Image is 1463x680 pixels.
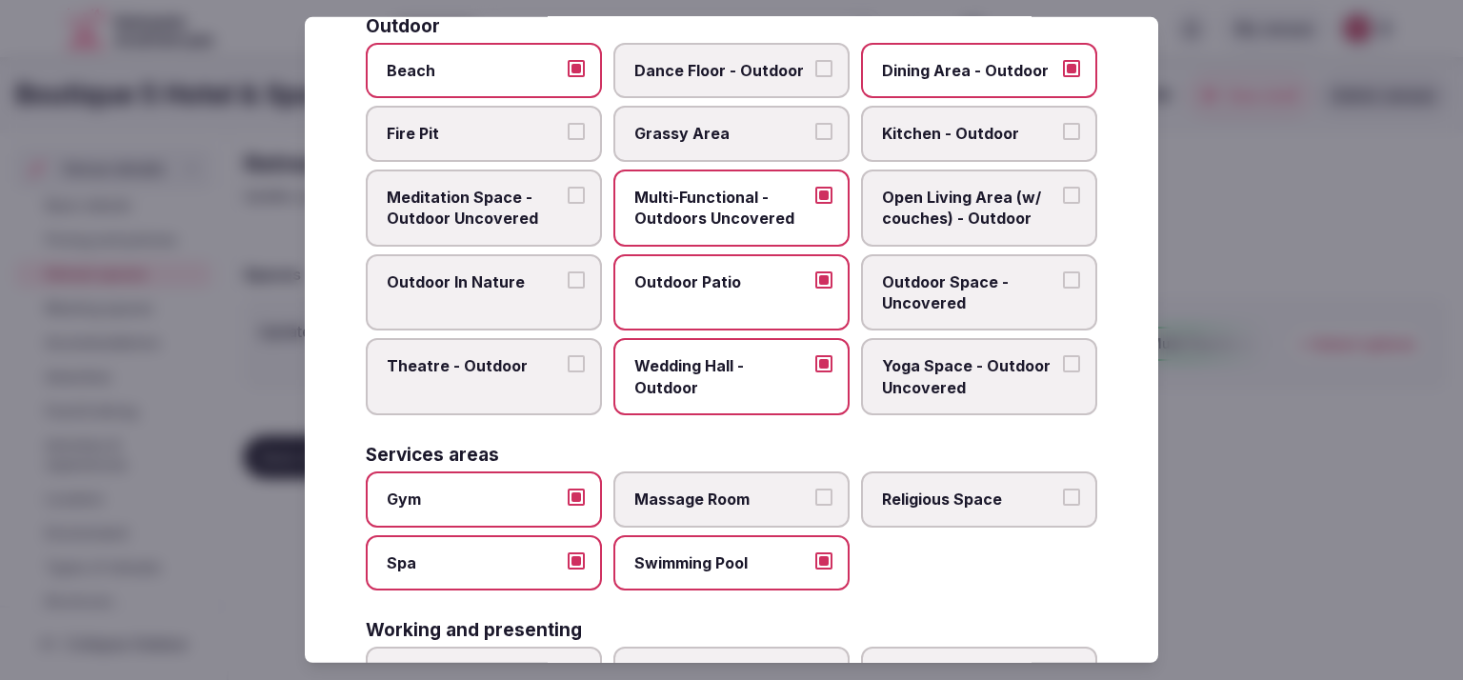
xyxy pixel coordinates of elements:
button: Massage Room [815,489,832,506]
button: Theatre - Outdoor [568,355,585,372]
button: Swimming Pool [815,551,832,569]
span: Dance Floor - Outdoor [634,60,810,81]
span: Massage Room [634,489,810,510]
button: Dining Area - Outdoor [1063,60,1080,77]
span: Dining Area - Outdoor [882,60,1057,81]
span: Religious Space [882,489,1057,510]
button: Gym [568,489,585,506]
span: Yoga Space - Outdoor Uncovered [882,355,1057,398]
button: Meditation Space - Outdoor Uncovered [568,187,585,204]
span: Outdoor In Nature [387,271,562,292]
span: Outdoor Patio [634,271,810,292]
button: Grassy Area [815,123,832,140]
span: Theatre - Outdoor [387,355,562,376]
button: Fire Pit [568,123,585,140]
h3: Outdoor [366,17,440,35]
button: Outdoor Patio [815,271,832,289]
button: Multi-Functional - Outdoors Uncovered [815,187,832,204]
button: Open Living Area (w/ couches) - Outdoor [1063,187,1080,204]
button: Spa [568,551,585,569]
button: Outdoor Space - Uncovered [1063,271,1080,289]
span: Swimming Pool [634,551,810,572]
h3: Services areas [366,446,499,464]
span: Spa [387,551,562,572]
button: Yoga Space - Outdoor Uncovered [1063,355,1080,372]
button: Dance Floor - Outdoor [815,60,832,77]
span: Open Living Area (w/ couches) - Outdoor [882,187,1057,230]
button: Wedding Hall - Outdoor [815,355,832,372]
span: Beach [387,60,562,81]
h3: Working and presenting [366,621,582,639]
span: Wedding Hall - Outdoor [634,355,810,398]
span: Fire Pit [387,123,562,144]
span: Outdoor Space - Uncovered [882,271,1057,314]
span: Meditation Space - Outdoor Uncovered [387,187,562,230]
button: Kitchen - Outdoor [1063,123,1080,140]
span: Multi-Functional - Outdoors Uncovered [634,187,810,230]
button: Beach [568,60,585,77]
button: Outdoor In Nature [568,271,585,289]
span: Kitchen - Outdoor [882,123,1057,144]
span: Grassy Area [634,123,810,144]
span: Gym [387,489,562,510]
button: Religious Space [1063,489,1080,506]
